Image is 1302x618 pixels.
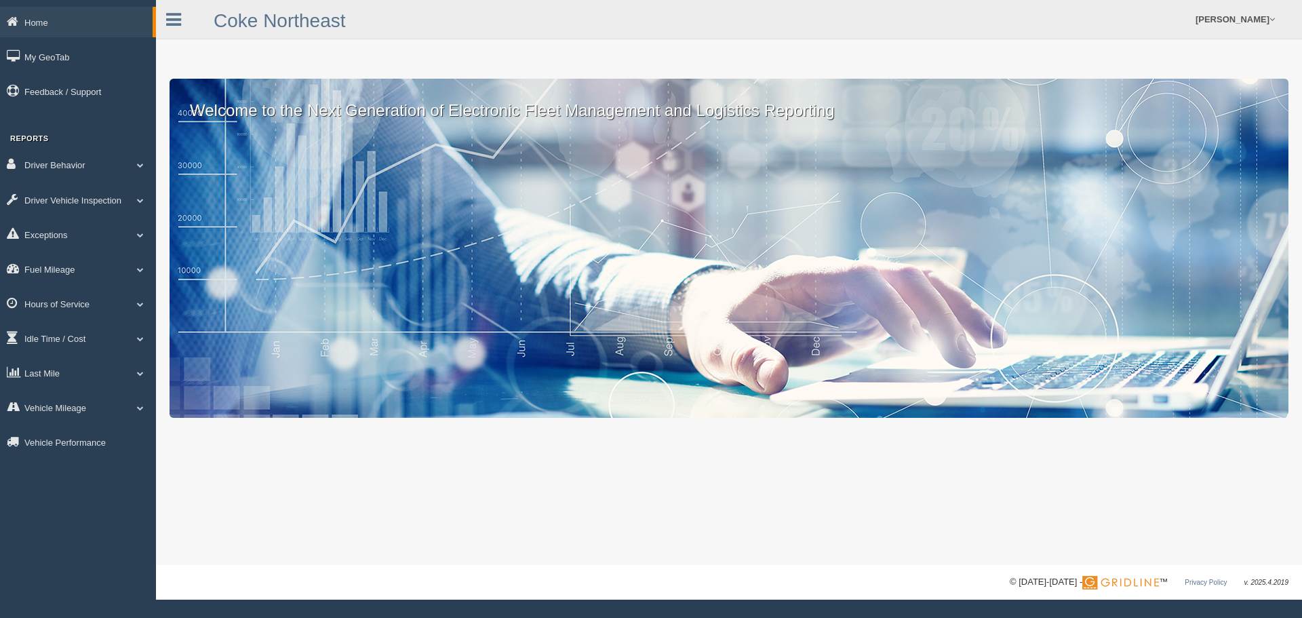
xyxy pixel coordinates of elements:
[170,79,1288,122] p: Welcome to the Next Generation of Electronic Fleet Management and Logistics Reporting
[1082,576,1159,590] img: Gridline
[1244,579,1288,586] span: v. 2025.4.2019
[1010,575,1288,590] div: © [DATE]-[DATE] - ™
[214,10,346,31] a: Coke Northeast
[1185,579,1227,586] a: Privacy Policy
